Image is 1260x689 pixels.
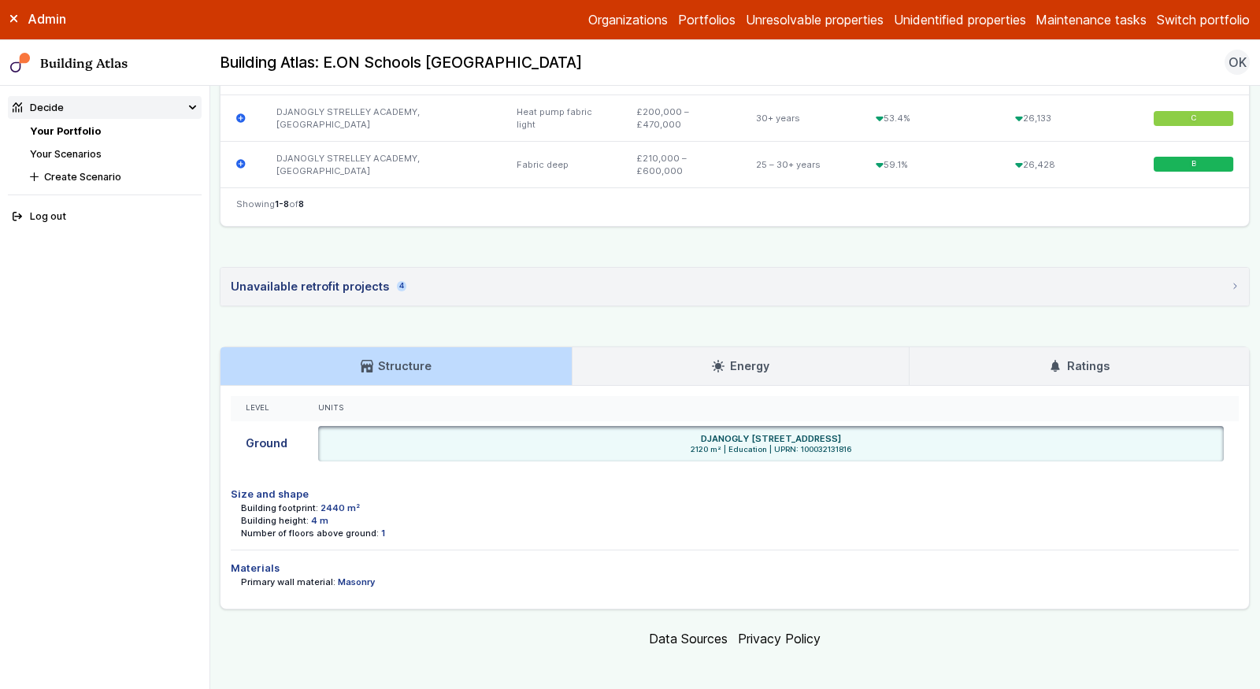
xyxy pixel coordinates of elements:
span: 2120 m² | Education | UPRN: 100032131816 [323,445,1219,455]
h6: DJANOGLY [STREET_ADDRESS] [701,432,841,445]
div: Level [246,403,287,413]
a: Privacy Policy [738,631,821,646]
div: DJANOGLY STRELLEY ACADEMY, [GEOGRAPHIC_DATA] [261,95,502,142]
dt: Number of floors above ground: [241,527,379,539]
h4: Materials [231,561,1239,576]
div: Heat pump fabric light [502,95,621,142]
a: Ratings [910,347,1249,385]
div: Units [318,403,1224,413]
nav: Table navigation [220,187,1249,226]
h4: Size and shape [231,487,1239,502]
dd: 2440 m² [321,502,360,514]
dt: Building height: [241,514,309,527]
div: £210,000 – £600,000 [621,142,741,187]
span: Showing of [236,198,304,210]
span: 8 [298,198,304,209]
dd: 4 m [311,514,328,527]
dt: Primary wall material: [241,576,335,588]
a: Portfolios [678,10,736,29]
h3: Structure [361,357,432,375]
div: £200,000 – £470,000 [621,95,741,142]
div: DJANOGLY STRELLEY ACADEMY, [GEOGRAPHIC_DATA] [261,142,502,187]
h3: Ratings [1049,357,1109,375]
summary: Decide [8,96,202,119]
dd: Masonry [338,576,375,588]
div: 25 – 30+ years [741,142,861,187]
button: Log out [8,206,202,228]
a: Your Portfolio [30,125,101,137]
span: C [1191,113,1196,124]
span: 4 [397,281,406,291]
dd: 1 [381,527,385,539]
span: OK [1228,53,1247,72]
div: 30+ years [741,95,861,142]
div: Decide [13,100,64,115]
a: Data Sources [649,631,728,646]
div: Ground [231,421,302,467]
button: Switch portfolio [1157,10,1250,29]
a: Unresolvable properties [746,10,884,29]
span: 1-8 [275,198,289,209]
div: Unavailable retrofit projects [231,278,406,295]
button: Create Scenario [25,165,202,188]
span: B [1191,159,1196,169]
div: Fabric deep [502,142,621,187]
img: main-0bbd2752.svg [10,53,31,73]
a: Organizations [588,10,668,29]
a: Maintenance tasks [1036,10,1147,29]
a: Unidentified properties [894,10,1026,29]
a: Structure [220,347,571,385]
div: 26,133 [1000,95,1138,142]
summary: Unavailable retrofit projects4 [220,268,1249,306]
dt: Building footprint: [241,502,318,514]
a: Energy [573,347,909,385]
a: Your Scenarios [30,148,102,160]
div: 26,428 [1000,142,1138,187]
div: 53.4% [861,95,1000,142]
h3: Energy [712,357,769,375]
h2: Building Atlas: E.ON Schools [GEOGRAPHIC_DATA] [220,53,582,73]
div: 59.1% [861,142,1000,187]
button: OK [1225,50,1250,75]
